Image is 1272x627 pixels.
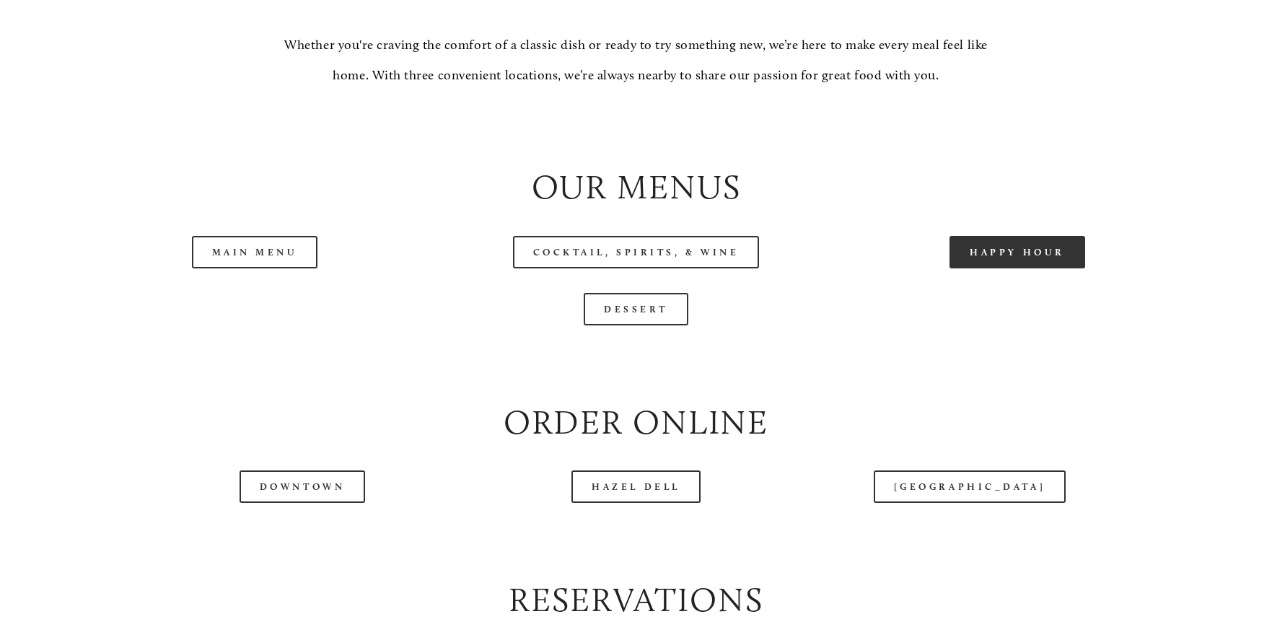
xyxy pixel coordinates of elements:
a: Happy Hour [949,236,1085,268]
h2: Reservations [76,576,1196,624]
a: Downtown [240,470,365,503]
a: Cocktail, Spirits, & Wine [513,236,760,268]
h2: Our Menus [76,164,1196,211]
a: Main Menu [192,236,318,268]
h2: Order Online [76,399,1196,447]
a: Hazel Dell [571,470,701,503]
a: Dessert [584,293,688,325]
a: [GEOGRAPHIC_DATA] [874,470,1066,503]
